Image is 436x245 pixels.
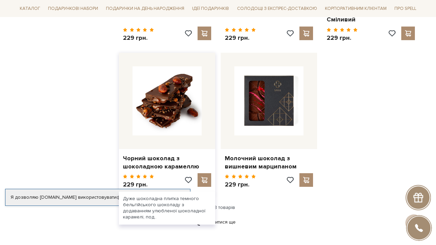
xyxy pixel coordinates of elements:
div: 31 з 48 товарів [14,205,422,211]
span: Подарункові набори [45,3,101,14]
a: файли cookie [116,194,147,200]
span: Про Spell [392,3,419,14]
p: 229 грн. [225,181,256,189]
a: Дивитися ще [196,216,240,228]
p: 229 грн. [327,34,358,42]
span: Ідеї подарунків [189,3,232,14]
p: 229 грн. [123,181,154,189]
a: Корпоративним клієнтам [322,3,389,14]
img: Чорний шоколад з шоколадною карамеллю [133,66,202,135]
div: Я дозволяю [DOMAIN_NAME] використовувати [5,194,190,200]
p: 229 грн. [225,34,256,42]
div: Дуже шоколадна плитка темного бельгійського шоколаду з додаванням улюбленої шоколадної карамелі, ... [119,192,215,225]
span: Каталог [17,3,43,14]
a: Солодощі з експрес-доставкою [234,3,320,14]
a: Молочний шоколад з вишневим марципаном [225,154,313,170]
a: Чорний шоколад з шоколадною карамеллю [123,154,211,170]
p: 229 грн. [123,34,154,42]
span: Подарунки на День народження [103,3,187,14]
